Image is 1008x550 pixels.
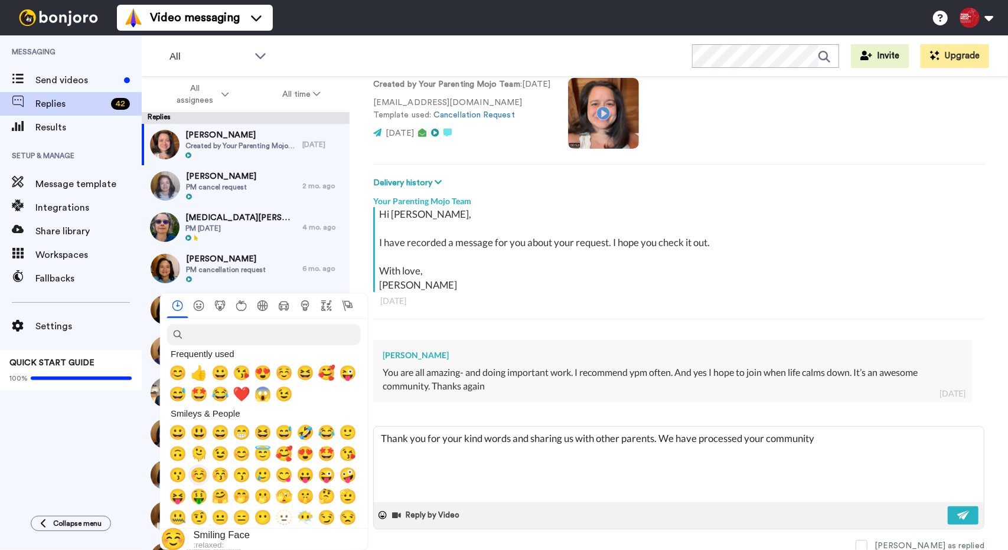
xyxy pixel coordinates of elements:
[142,330,350,372] a: [PERSON_NAME]visited [GEOGRAPHIC_DATA] [DATE]10 mo. ago
[151,336,180,366] img: 726e284f-c93e-40a3-a8c6-20f58fc0c7e9-thumb.jpg
[151,378,180,407] img: 8469994a-db07-4d37-9fb3-e2f5891a8576-thumb.jpg
[35,224,142,238] span: Share library
[124,8,143,27] img: vm-color.svg
[256,84,348,105] button: All time
[151,419,180,448] img: dce55d87-5084-4829-9cde-216f683daf51-thumb.jpg
[185,129,296,141] span: [PERSON_NAME]
[151,460,180,490] img: bcc82c45-b5c9-4ca5-bb26-25937b4bedd4-thumb.jpg
[35,97,106,111] span: Replies
[373,80,520,89] strong: Created by Your Parenting Mojo Team
[186,182,256,192] span: PM cancel request
[186,171,256,182] span: [PERSON_NAME]
[169,50,249,64] span: All
[185,224,296,233] span: PM [DATE]
[383,349,963,361] div: [PERSON_NAME]
[142,289,350,330] a: [PERSON_NAME]PM pause7 mo. ago
[373,176,445,189] button: Delivery history
[186,265,266,274] span: PM cancellation request
[142,207,350,248] a: [MEDICAL_DATA][PERSON_NAME]PM [DATE]4 mo. ago
[31,516,111,531] button: Collapse menu
[111,98,130,110] div: 42
[302,181,344,191] div: 2 mo. ago
[433,111,515,119] a: Cancellation Request
[142,496,350,537] a: [PERSON_NAME]PM check in[DATE]
[151,295,180,325] img: 98796a98-c2a6-4dde-9ea4-c3b96a8c7f93-thumb.jpg
[921,44,989,68] button: Upgrade
[150,212,180,242] img: 7d8cd6b8-7d4b-4a44-8514-45a831c7da44-thumb.jpg
[35,73,119,87] span: Send videos
[35,271,142,286] span: Fallbacks
[9,374,28,383] span: 100%
[144,78,256,111] button: All assignees
[302,264,344,273] div: 6 mo. ago
[151,254,180,283] img: ea1636cf-0f16-4676-9bcf-221e548ce8cd-thumb.jpg
[142,454,350,496] a: [PERSON_NAME]PM cancel request11 mo. ago
[302,222,344,232] div: 4 mo. ago
[151,171,180,201] img: 711b6422-1583-4927-bad9-d0f3487ede93-thumb.jpg
[851,44,909,68] button: Invite
[142,124,350,165] a: [PERSON_NAME]Created by Your Parenting Mojo Team[DATE]
[386,129,414,137] span: [DATE]
[392,506,464,524] button: Reply by Video
[379,207,981,292] div: Hi [PERSON_NAME], I have recorded a message for you about your request. I hope you check it out. ...
[35,177,142,191] span: Message template
[957,510,970,520] img: send-white.svg
[185,212,296,224] span: [MEDICAL_DATA][PERSON_NAME]
[380,295,977,307] div: [DATE]
[9,359,94,367] span: QUICK START GUIDE
[35,248,142,262] span: Workspaces
[142,372,350,413] a: [PERSON_NAME]PM 201910 mo. ago
[142,248,350,289] a: [PERSON_NAME]PM cancellation request6 mo. ago
[150,130,180,159] img: 6fec9eaa-8d2d-4908-bda5-566f97caeb4a-thumb.jpg
[374,427,984,502] textarea: Thank you for your kind words and sharing us with other parents. We have processed your community
[142,165,350,207] a: [PERSON_NAME]PM cancel request2 mo. ago
[142,413,350,454] a: [PERSON_NAME]PM cancel request11 mo. ago
[53,519,102,528] span: Collapse menu
[373,189,984,207] div: Your Parenting Mojo Team
[373,78,550,91] p: : [DATE]
[383,366,963,393] div: You are all amazing- and doing important work. I recommend ypm often. And yes I hope to join when...
[142,112,350,124] div: Replies
[35,120,142,135] span: Results
[302,140,344,149] div: [DATE]
[151,502,180,531] img: b1df7378-25b8-47f0-9d72-dfe2cf689201-thumb.jpg
[940,388,965,400] div: [DATE]
[35,201,142,215] span: Integrations
[186,253,266,265] span: [PERSON_NAME]
[14,9,103,26] img: bj-logo-header-white.svg
[185,141,296,150] span: Created by Your Parenting Mojo Team
[171,83,219,106] span: All assignees
[150,9,240,26] span: Video messaging
[373,97,550,122] p: [EMAIL_ADDRESS][DOMAIN_NAME] Template used:
[35,319,142,333] span: Settings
